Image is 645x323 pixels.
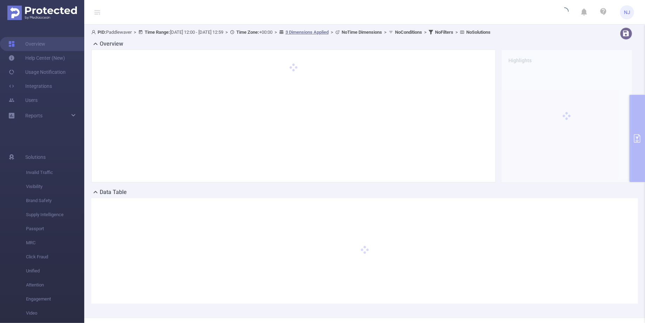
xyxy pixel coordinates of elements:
a: Usage Notification [8,65,66,79]
h2: Overview [100,40,123,48]
a: Help Center (New) [8,51,65,65]
span: Invalid Traffic [26,166,84,180]
span: > [453,30,460,35]
span: NJ [624,5,630,19]
span: > [382,30,389,35]
b: No Filters [435,30,453,35]
span: > [223,30,230,35]
span: Visibility [26,180,84,194]
span: Unified [26,264,84,278]
span: Passport [26,222,84,236]
b: Time Range: [145,30,170,35]
b: No Conditions [395,30,422,35]
a: Reports [25,109,42,123]
span: Brand Safety [26,194,84,208]
i: icon: user [91,30,98,34]
span: > [272,30,279,35]
span: Video [26,306,84,320]
span: Attention [26,278,84,292]
span: MRC [26,236,84,250]
span: Paddlewaver [DATE] 12:00 - [DATE] 12:59 +00:00 [91,30,491,35]
a: Integrations [8,79,52,93]
a: Users [8,93,38,107]
img: Protected Media [7,6,77,20]
span: Reports [25,113,42,118]
span: Solutions [25,150,46,164]
a: Overview [8,37,45,51]
span: > [422,30,429,35]
span: > [329,30,335,35]
b: Time Zone: [236,30,259,35]
u: 3 Dimensions Applied [285,30,329,35]
span: > [132,30,138,35]
b: No Time Dimensions [342,30,382,35]
b: No Solutions [466,30,491,35]
span: Click Fraud [26,250,84,264]
h2: Data Table [100,188,127,196]
b: PID: [98,30,106,35]
span: Supply Intelligence [26,208,84,222]
i: icon: loading [560,7,569,17]
span: Engagement [26,292,84,306]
